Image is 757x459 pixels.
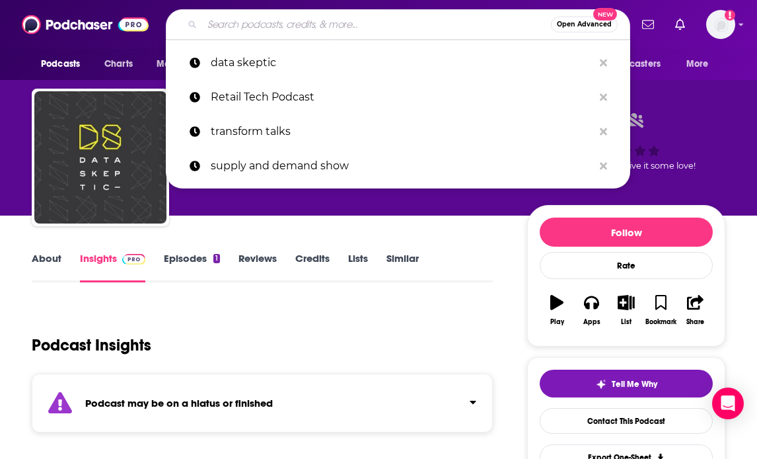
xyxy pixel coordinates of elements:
button: open menu [32,52,97,77]
a: Show notifications dropdown [670,13,690,36]
button: Bookmark [643,286,678,334]
div: Bookmark [645,318,676,326]
a: Similar [386,252,419,282]
a: Contact This Podcast [540,408,713,434]
div: Apps [583,318,600,326]
a: Retail Tech Podcast [166,80,630,114]
button: open menu [147,52,221,77]
p: Retail Tech Podcast [211,80,593,114]
span: Charts [104,55,133,73]
button: Follow [540,218,713,247]
div: 1 [213,254,220,263]
a: Reviews [238,252,277,282]
button: tell me why sparkleTell Me Why [540,370,713,397]
button: Play [540,286,574,334]
span: Monitoring [157,55,203,73]
div: Play [550,318,564,326]
button: open menu [589,52,680,77]
a: Show notifications dropdown [637,13,659,36]
div: Search podcasts, credits, & more... [166,9,630,40]
input: Search podcasts, credits, & more... [202,14,551,35]
p: transform talks [211,114,593,149]
div: Open Intercom Messenger [712,388,744,419]
a: Lists [348,252,368,282]
button: Open AdvancedNew [551,17,618,32]
a: InsightsPodchaser Pro [80,252,145,282]
a: supply and demand show [166,149,630,183]
p: data skeptic [211,46,593,80]
span: Open Advanced [557,21,612,28]
span: More [686,55,709,73]
strong: Podcast may be on a hiatus or finished [85,397,273,409]
span: Podcasts [41,55,80,73]
button: Share [678,286,713,334]
a: About [32,252,61,282]
a: Credits [295,252,330,282]
a: data skeptic [166,46,630,80]
img: Podchaser - Follow, Share and Rate Podcasts [22,12,149,37]
span: Tell Me Why [612,379,657,390]
p: supply and demand show [211,149,593,183]
a: transform talks [166,114,630,149]
img: tell me why sparkle [596,379,606,390]
h1: Podcast Insights [32,335,151,355]
img: Data Skeptic [34,91,166,224]
svg: Add a profile image [725,10,735,21]
button: List [609,286,643,334]
a: Episodes1 [164,252,220,282]
a: Charts [96,52,141,77]
img: User Profile [706,10,735,39]
button: Apps [574,286,608,334]
span: Logged in as saraatspark [706,10,735,39]
img: Podchaser Pro [122,254,145,265]
div: List [621,318,631,326]
span: New [593,8,617,21]
button: Show profile menu [706,10,735,39]
button: open menu [677,52,725,77]
div: Share [686,318,704,326]
div: Rate [540,252,713,279]
section: Click to expand status details [32,374,493,433]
